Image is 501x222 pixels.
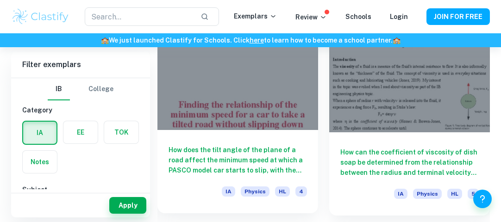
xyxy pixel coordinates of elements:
[394,189,407,199] span: IA
[473,190,492,208] button: Help and Feedback
[11,52,150,78] h6: Filter exemplars
[23,122,56,144] button: IA
[63,121,98,143] button: EE
[241,186,269,197] span: Physics
[157,12,318,215] a: How does the tilt angle of the plane of a road affect the minimum speed at which a PASCO model ca...
[23,151,57,173] button: Notes
[234,11,277,21] p: Exemplars
[390,13,408,20] a: Login
[109,197,146,214] button: Apply
[48,78,70,100] button: IB
[22,185,139,195] h6: Subject
[275,186,290,197] span: HL
[88,78,113,100] button: College
[340,147,479,178] h6: How can the coefficient of viscosity of dish soap be determined from the relationship between the...
[22,105,139,115] h6: Category
[426,8,490,25] button: JOIN FOR FREE
[393,37,401,44] span: 🏫
[413,189,442,199] span: Physics
[169,145,307,175] h6: How does the tilt angle of the plane of a road affect the minimum speed at which a PASCO model ca...
[329,12,490,215] a: How can the coefficient of viscosity of dish soap be determined from the relationship between the...
[468,189,479,199] span: 5
[11,7,70,26] img: Clastify logo
[447,189,462,199] span: HL
[48,78,113,100] div: Filter type choice
[85,7,193,26] input: Search...
[345,13,371,20] a: Schools
[250,37,264,44] a: here
[295,186,307,197] span: 4
[101,37,109,44] span: 🏫
[104,121,138,143] button: TOK
[2,35,499,45] h6: We just launched Clastify for Schools. Click to learn how to become a school partner.
[222,186,235,197] span: IA
[295,12,327,22] p: Review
